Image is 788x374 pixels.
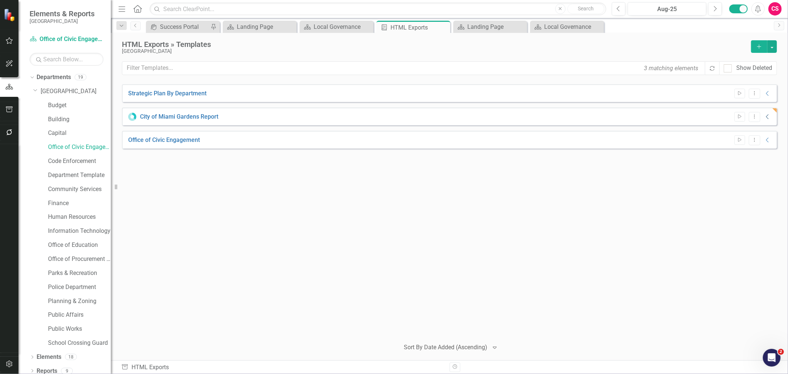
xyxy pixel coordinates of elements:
a: Office of Education [48,241,111,249]
div: Show Deleted [736,64,772,72]
div: HTML Exports » Templates [122,40,747,48]
button: Search [567,4,604,14]
a: Capital [48,129,111,137]
a: Public Works [48,325,111,333]
a: City of Miami Gardens Report [140,113,218,121]
div: Success Portal [160,22,209,31]
div: 19 [75,74,86,81]
a: Office of Civic Engagement [30,35,103,44]
a: Local Governance [532,22,602,31]
a: Code Enforcement [48,157,111,166]
a: Information Technology [48,227,111,235]
div: 9 [61,368,73,374]
a: Parks & Recreation [48,269,111,278]
a: Office of Civic Engagement [128,136,200,144]
a: Police Department [48,283,111,292]
div: Local Governance [544,22,602,31]
button: Aug-25 [628,2,706,16]
div: Landing Page [467,22,525,31]
a: Office of Civic Engagement [48,143,111,152]
a: Landing Page [455,22,525,31]
span: Search [578,6,594,11]
a: Human Resources [48,213,111,221]
button: CS [768,2,782,16]
a: Community Services [48,185,111,194]
a: Building [48,115,111,124]
a: Strategic Plan By Department [128,89,207,98]
a: School Crossing Guard [48,339,111,347]
a: Finance [48,199,111,208]
small: [GEOGRAPHIC_DATA] [30,18,95,24]
div: Landing Page [237,22,295,31]
a: Success Portal [148,22,209,31]
a: Department Template [48,171,111,180]
a: Office of Procurement Management [48,255,111,263]
span: Elements & Reports [30,9,95,18]
div: HTML Exports [390,23,448,32]
input: Filter Templates... [122,61,706,75]
a: Landing Page [225,22,295,31]
a: [GEOGRAPHIC_DATA] [41,87,111,96]
a: Local Governance [301,22,372,31]
a: Public Affairs [48,311,111,319]
a: Budget [48,101,111,110]
div: 3 matching elements [642,62,700,74]
div: [GEOGRAPHIC_DATA] [122,48,747,54]
span: 2 [778,349,784,355]
div: 18 [65,354,77,360]
img: ClearPoint Strategy [4,8,17,21]
input: Search ClearPoint... [150,3,606,16]
a: Elements [37,353,61,361]
div: Aug-25 [630,5,704,14]
div: Local Governance [314,22,372,31]
iframe: Intercom live chat [763,349,781,367]
a: Departments [37,73,71,82]
div: HTML Exports [121,363,444,372]
a: Planning & Zoning [48,297,111,306]
input: Search Below... [30,53,103,66]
